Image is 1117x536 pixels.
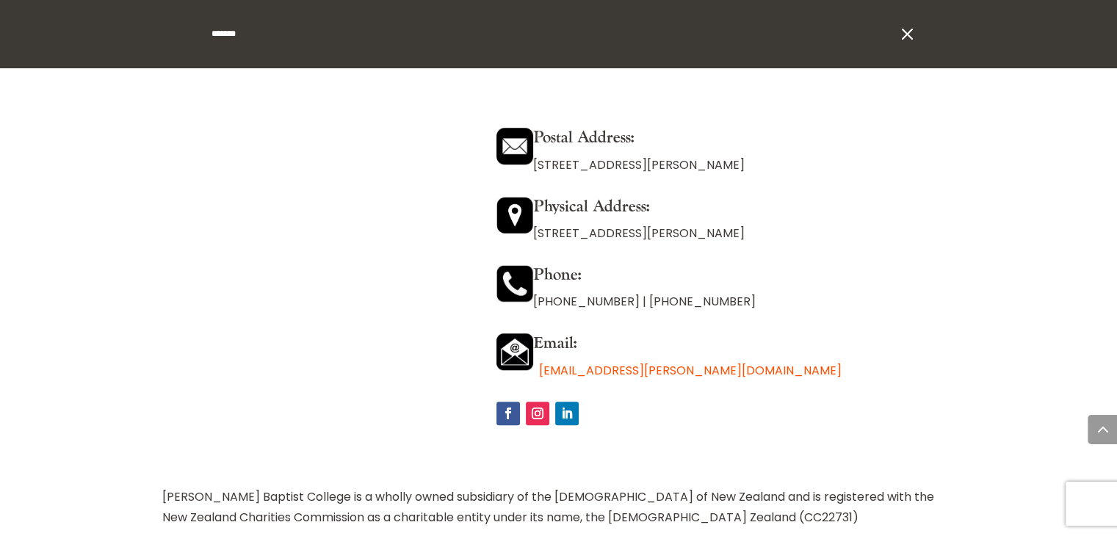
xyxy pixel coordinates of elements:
[496,223,955,243] p: [STREET_ADDRESS][PERSON_NAME]
[496,333,533,370] img: Email.png
[496,155,955,175] p: [STREET_ADDRESS][PERSON_NAME]
[496,128,533,164] img: Postal-Address.png
[496,333,955,360] h4: Email:
[496,197,533,233] img: Physical-Address-300x300.png
[496,265,955,291] h4: Phone:
[162,487,955,526] p: [PERSON_NAME] Baptist College is a wholly owned subsidiary of the [DEMOGRAPHIC_DATA] of New Zeala...
[496,265,533,302] img: Phone.jpg
[496,197,955,223] h4: Physical Address:
[555,402,579,425] a: Follow on LinkedIn
[526,402,549,425] a: Follow on Instagram
[539,362,842,379] a: [EMAIL_ADDRESS][PERSON_NAME][DOMAIN_NAME]
[496,402,520,425] a: Follow on Facebook
[496,128,955,154] h4: Postal Address:
[496,291,955,311] p: [PHONE_NUMBER] | [PHONE_NUMBER]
